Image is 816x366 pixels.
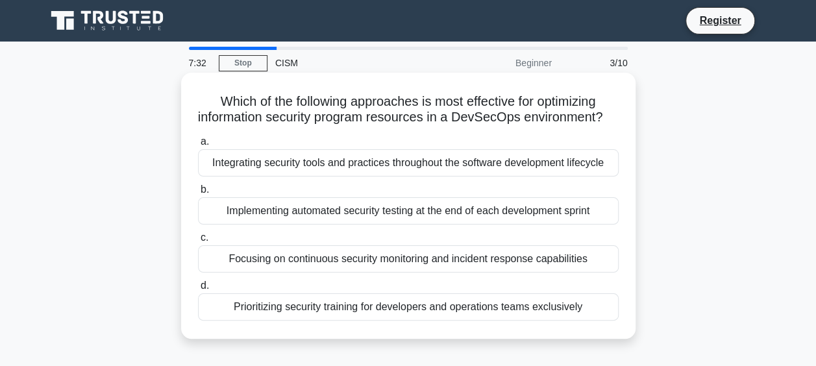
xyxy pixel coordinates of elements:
[198,197,619,225] div: Implementing automated security testing at the end of each development sprint
[201,280,209,291] span: d.
[219,55,267,71] a: Stop
[560,50,636,76] div: 3/10
[267,50,446,76] div: CISM
[198,293,619,321] div: Prioritizing security training for developers and operations teams exclusively
[201,232,208,243] span: c.
[446,50,560,76] div: Beginner
[201,136,209,147] span: a.
[201,184,209,195] span: b.
[691,12,748,29] a: Register
[181,50,219,76] div: 7:32
[198,245,619,273] div: Focusing on continuous security monitoring and incident response capabilities
[197,93,620,126] h5: Which of the following approaches is most effective for optimizing information security program r...
[198,149,619,177] div: Integrating security tools and practices throughout the software development lifecycle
